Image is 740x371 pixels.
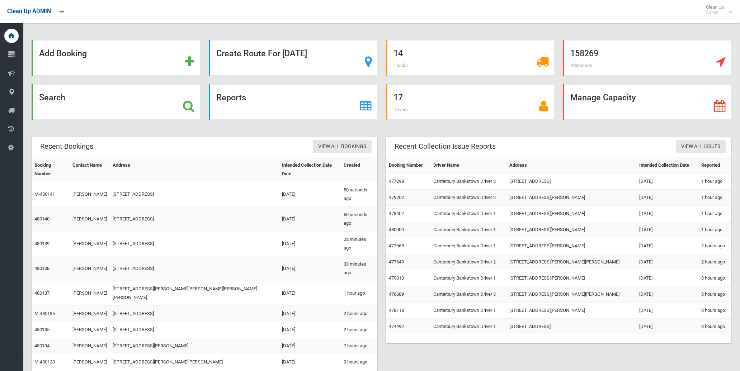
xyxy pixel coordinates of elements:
[216,92,246,103] strong: Reports
[110,182,279,207] td: [STREET_ADDRESS]
[506,190,636,206] td: [STREET_ADDRESS][PERSON_NAME]
[70,207,110,232] td: [PERSON_NAME]
[389,179,404,184] a: 477298
[506,270,636,286] td: [STREET_ADDRESS][PERSON_NAME]
[216,48,307,58] strong: Create Route For [DATE]
[636,254,698,270] td: [DATE]
[563,84,731,120] a: Manage Capacity
[34,216,50,222] a: 480140
[430,319,507,335] td: Canterbury Bankstown Driver 1
[698,206,731,222] td: 1 hour ago
[698,173,731,190] td: 1 hour ago
[32,157,70,182] th: Booking Number
[698,286,731,303] td: 3 hours ago
[341,338,377,354] td: 7 hours ago
[110,322,279,338] td: [STREET_ADDRESS]
[389,211,404,216] a: 478402
[341,182,377,207] td: 50 seconds ago
[110,256,279,281] td: [STREET_ADDRESS]
[570,48,598,58] strong: 158269
[34,327,50,332] a: 480135
[393,63,408,68] span: Trucks
[341,157,377,182] th: Created
[570,63,592,68] span: Addresses
[7,8,51,15] span: Clean Up ADMIN
[389,259,404,265] a: 477643
[430,206,507,222] td: Canterbury Bankstown Driver 1
[70,281,110,306] td: [PERSON_NAME]
[279,306,341,322] td: [DATE]
[34,290,50,296] a: 480137
[341,281,377,306] td: 1 hour ago
[430,303,507,319] td: Canterbury Bankstown Driver 1
[70,232,110,256] td: [PERSON_NAME]
[110,232,279,256] td: [STREET_ADDRESS]
[70,322,110,338] td: [PERSON_NAME]
[636,238,698,254] td: [DATE]
[506,157,636,173] th: Address
[341,306,377,322] td: 2 hours ago
[506,286,636,303] td: [STREET_ADDRESS][PERSON_NAME][PERSON_NAME]
[636,286,698,303] td: [DATE]
[389,275,404,281] a: 479013
[706,10,724,15] small: Admin
[110,281,279,306] td: [STREET_ADDRESS][PERSON_NAME][PERSON_NAME][PERSON_NAME][PERSON_NAME]
[393,48,403,58] strong: 14
[698,254,731,270] td: 2 hours ago
[386,139,504,153] header: Recent Collection Issue Reports
[389,324,404,329] a: 474492
[341,256,377,281] td: 33 minutes ago
[70,306,110,322] td: [PERSON_NAME]
[506,173,636,190] td: [STREET_ADDRESS]
[110,354,279,370] td: [STREET_ADDRESS][PERSON_NAME][PERSON_NAME]
[70,157,110,182] th: Contact Name
[34,241,50,246] a: 480139
[279,338,341,354] td: [DATE]
[341,354,377,370] td: 9 hours ago
[698,303,731,319] td: 3 hours ago
[389,308,404,313] a: 478118
[34,343,50,348] a: 480134
[209,84,377,120] a: Reports
[636,173,698,190] td: [DATE]
[506,206,636,222] td: [STREET_ADDRESS][PERSON_NAME]
[110,306,279,322] td: [STREET_ADDRESS]
[32,40,200,76] a: Add Booking
[279,354,341,370] td: [DATE]
[506,222,636,238] td: [STREET_ADDRESS][PERSON_NAME]
[393,107,408,112] span: Drivers
[341,322,377,338] td: 2 hours ago
[34,191,55,197] a: M-480141
[698,222,731,238] td: 1 hour ago
[341,207,377,232] td: 50 seconds ago
[430,173,507,190] td: Canterbury Bankstown Driver 3
[34,266,50,271] a: 480138
[506,238,636,254] td: [STREET_ADDRESS][PERSON_NAME]
[209,40,377,76] a: Create Route For [DATE]
[34,359,55,365] a: M-480133
[39,48,87,58] strong: Add Booking
[70,182,110,207] td: [PERSON_NAME]
[279,157,341,182] th: Intended Collection Date Date
[341,232,377,256] td: 22 minutes ago
[636,222,698,238] td: [DATE]
[698,157,731,173] th: Reported
[32,84,200,120] a: Search
[34,311,55,316] a: M-480136
[110,207,279,232] td: [STREET_ADDRESS]
[430,190,507,206] td: Canterbury Bankstown Driver 2
[279,256,341,281] td: [DATE]
[389,227,404,232] a: 480000
[570,92,636,103] strong: Manage Capacity
[506,303,636,319] td: [STREET_ADDRESS][PERSON_NAME]
[39,92,65,103] strong: Search
[702,4,731,15] span: Clean Up
[386,157,430,173] th: Booking Number
[389,243,404,248] a: 477968
[389,195,404,200] a: 479202
[389,291,404,297] a: 476689
[70,338,110,354] td: [PERSON_NAME]
[279,281,341,306] td: [DATE]
[32,139,102,153] header: Recent Bookings
[698,238,731,254] td: 2 hours ago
